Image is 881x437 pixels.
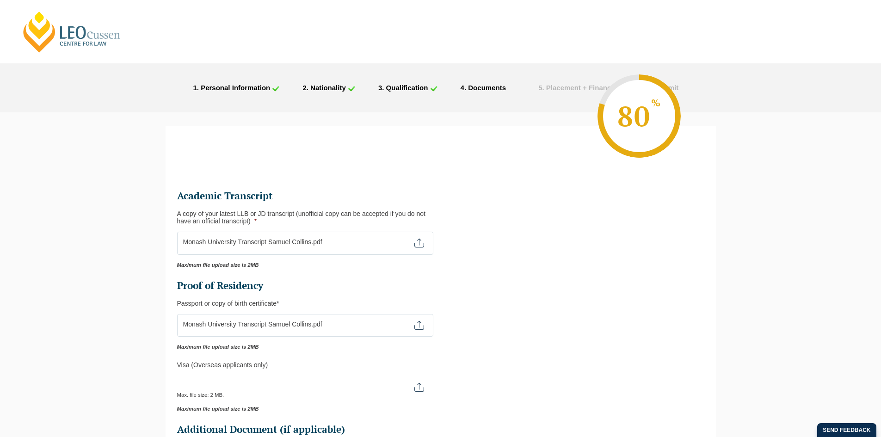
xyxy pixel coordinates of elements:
img: check_icon [348,86,355,92]
span: . Personal Information [197,84,270,92]
label: A copy of your latest LLB or JD transcript (unofficial copy can be accepted if you do not have an... [177,210,433,225]
img: check_icon [430,86,437,92]
span: 2 [302,84,306,92]
h2: Proof of Residency [177,279,433,292]
span: 3 [378,84,382,92]
span: 80 [616,98,662,135]
span: Max. file size: 2 MB. [177,241,232,254]
span: . Qualification [382,84,428,92]
iframe: LiveChat chat widget [819,375,858,414]
a: [PERSON_NAME] Centre for Law [21,10,123,54]
h2: Additional Document (if applicable) [177,423,433,436]
span: . Nationality [307,84,346,92]
span: Maximum file upload size is 2MB [177,344,426,350]
span: Max. file size: 2 MB. [177,385,232,398]
div: Passport or copy of birth certificate* [177,300,433,307]
span: 1 [193,84,197,92]
span: Max. file size: 2 MB. [177,323,232,336]
div: Visa (Overseas applicants only) [177,361,433,369]
span: Maximum file upload size is 2MB [177,262,426,268]
img: check_icon [272,86,279,92]
h2: Academic Transcript [177,190,433,203]
span: Maximum file upload size is 2MB [177,406,426,412]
